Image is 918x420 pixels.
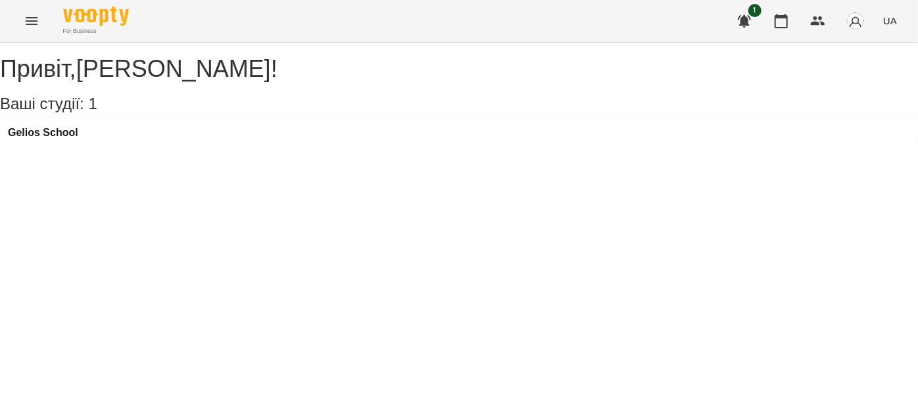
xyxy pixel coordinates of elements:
img: avatar_s.png [846,12,865,30]
span: 1 [88,95,97,112]
span: 1 [748,4,761,17]
span: UA [883,14,897,28]
button: UA [878,9,902,33]
img: Voopty Logo [63,7,129,26]
a: Gelios School [8,127,78,139]
span: For Business [63,27,129,35]
button: Menu [16,5,47,37]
